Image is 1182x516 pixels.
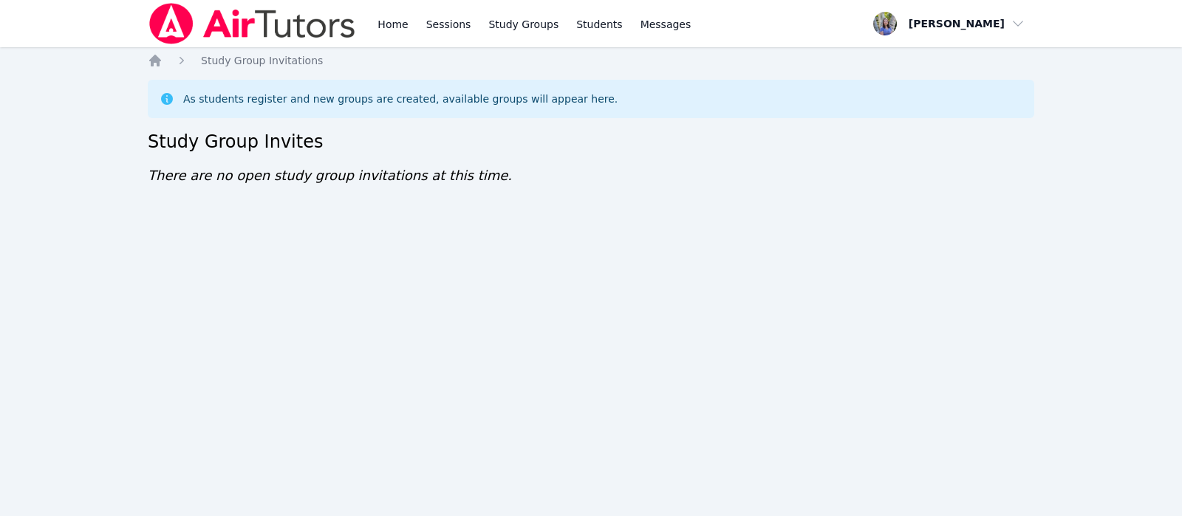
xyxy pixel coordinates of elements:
span: Messages [640,17,691,32]
h2: Study Group Invites [148,130,1034,154]
nav: Breadcrumb [148,53,1034,68]
a: Study Group Invitations [201,53,323,68]
span: There are no open study group invitations at this time. [148,168,512,183]
span: Study Group Invitations [201,55,323,66]
img: Air Tutors [148,3,357,44]
div: As students register and new groups are created, available groups will appear here. [183,92,618,106]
